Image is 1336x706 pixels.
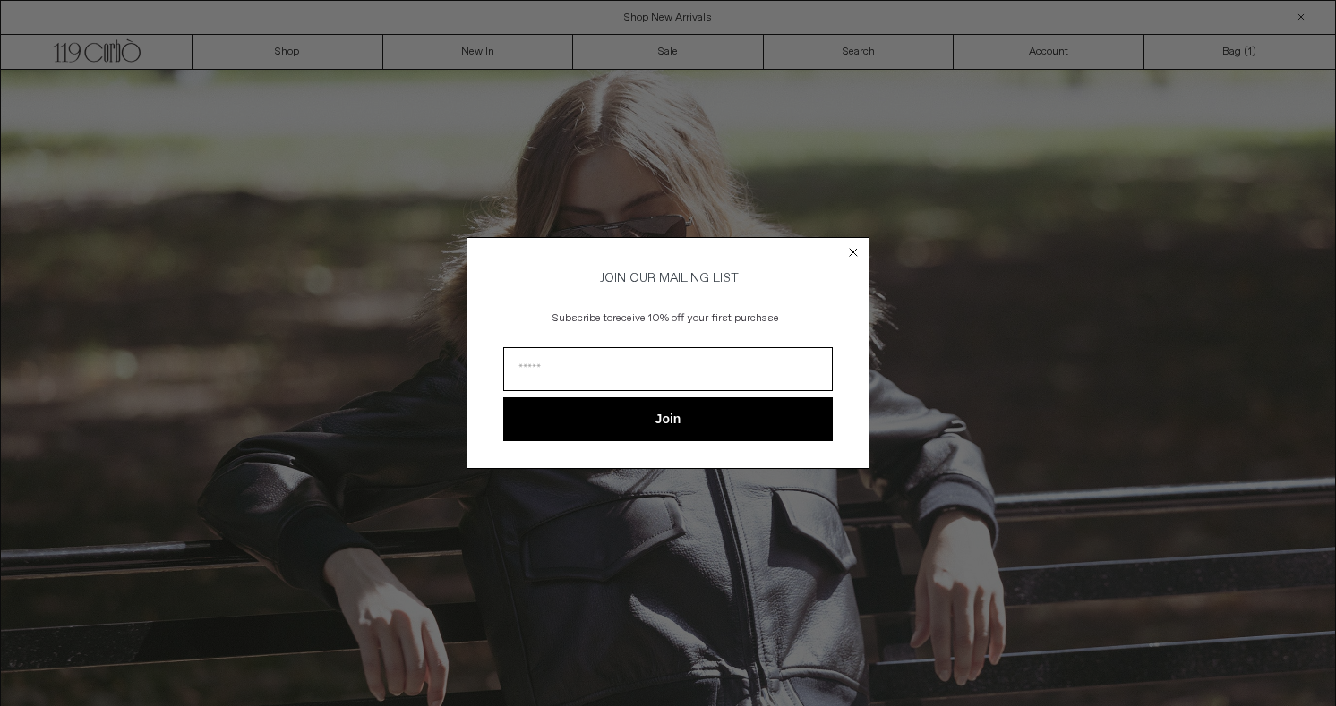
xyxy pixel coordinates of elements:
span: Subscribe to [552,311,612,326]
button: Join [503,397,833,441]
span: receive 10% off your first purchase [612,311,779,326]
button: Close dialog [844,243,862,261]
input: Email [503,347,833,391]
span: JOIN OUR MAILING LIST [597,270,739,286]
